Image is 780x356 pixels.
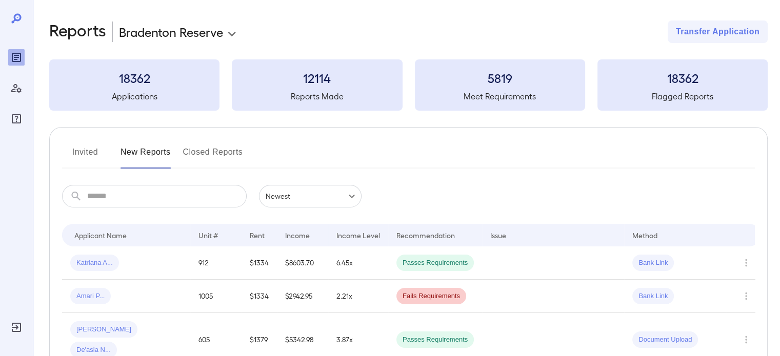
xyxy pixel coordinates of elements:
[328,280,388,313] td: 2.21x
[121,144,171,169] button: New Reports
[49,70,219,86] h3: 18362
[396,291,466,301] span: Fails Requirements
[49,59,768,111] summary: 18362Applications12114Reports Made5819Meet Requirements18362Flagged Reports
[8,49,25,66] div: Reports
[8,319,25,336] div: Log Out
[396,229,455,241] div: Recommendation
[250,229,266,241] div: Rent
[74,229,127,241] div: Applicant Name
[8,111,25,127] div: FAQ
[62,144,108,169] button: Invited
[396,258,474,268] span: Passes Requirements
[232,70,402,86] h3: 12114
[277,246,328,280] td: $8603.70
[8,80,25,96] div: Manage Users
[738,288,754,304] button: Row Actions
[49,20,106,43] h2: Reports
[285,229,310,241] div: Income
[70,258,119,268] span: Katriana A...
[119,24,223,40] p: Bradenton Reserve
[242,246,277,280] td: $1334
[190,280,242,313] td: 1005
[70,345,117,355] span: De'asia N...
[70,325,137,334] span: [PERSON_NAME]
[328,246,388,280] td: 6.45x
[49,90,219,102] h5: Applications
[259,185,362,207] div: Newest
[668,20,768,43] button: Transfer Application
[738,255,754,271] button: Row Actions
[632,291,674,301] span: Bank Link
[490,229,507,241] div: Issue
[632,335,698,345] span: Document Upload
[242,280,277,313] td: $1334
[597,90,768,102] h5: Flagged Reports
[632,258,674,268] span: Bank Link
[396,335,474,345] span: Passes Requirements
[632,229,657,241] div: Method
[198,229,218,241] div: Unit #
[415,70,585,86] h3: 5819
[415,90,585,102] h5: Meet Requirements
[232,90,402,102] h5: Reports Made
[738,331,754,348] button: Row Actions
[277,280,328,313] td: $2942.95
[183,144,243,169] button: Closed Reports
[190,246,242,280] td: 912
[70,291,111,301] span: Amari P...
[336,229,380,241] div: Income Level
[597,70,768,86] h3: 18362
